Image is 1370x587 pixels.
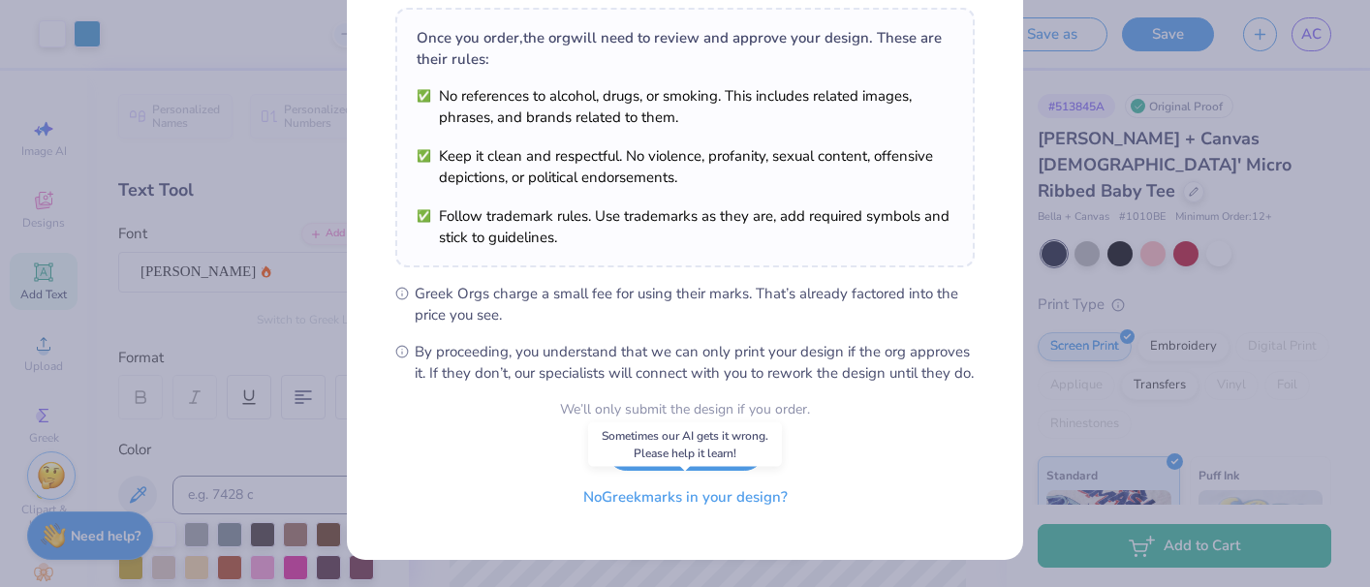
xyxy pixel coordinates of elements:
[415,283,975,325] span: Greek Orgs charge a small fee for using their marks. That’s already factored into the price you see.
[560,399,810,419] div: We’ll only submit the design if you order.
[417,145,953,188] li: Keep it clean and respectful. No violence, profanity, sexual content, offensive depictions, or po...
[417,85,953,128] li: No references to alcohol, drugs, or smoking. This includes related images, phrases, and brands re...
[567,478,804,517] button: NoGreekmarks in your design?
[588,422,782,467] div: Sometimes our AI gets it wrong. Please help it learn!
[417,205,953,248] li: Follow trademark rules. Use trademarks as they are, add required symbols and stick to guidelines.
[415,341,975,384] span: By proceeding, you understand that we can only print your design if the org approves it. If they ...
[417,27,953,70] div: Once you order, the org will need to review and approve your design. These are their rules:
